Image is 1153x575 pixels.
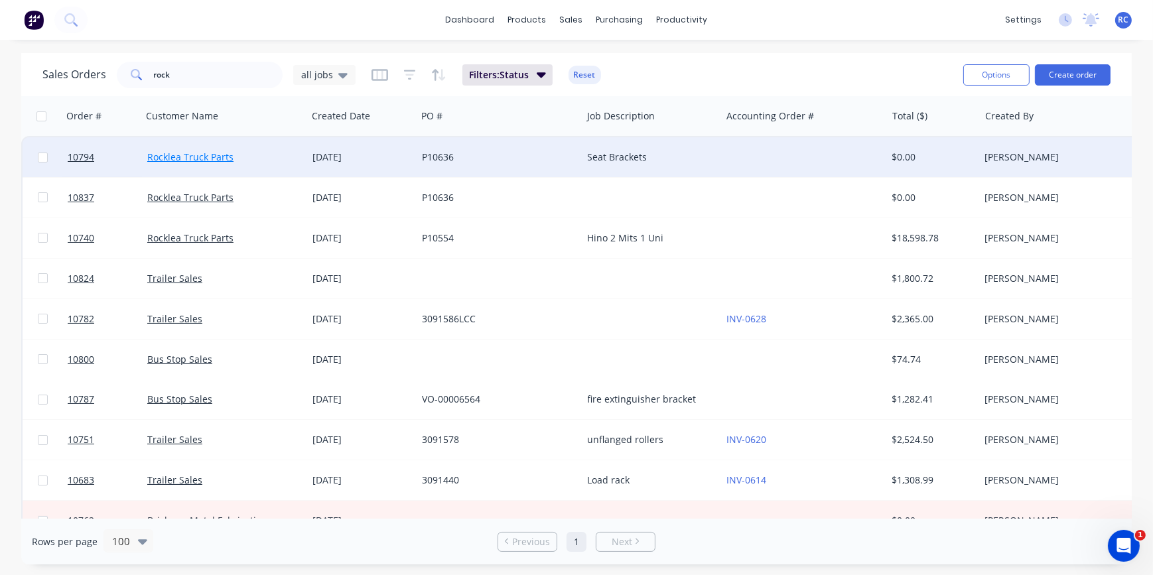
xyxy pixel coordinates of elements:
[422,191,569,204] div: P10636
[147,191,234,204] a: Rocklea Truck Parts
[312,109,370,123] div: Created Date
[312,312,411,326] div: [DATE]
[68,514,94,527] span: 10762
[439,10,502,30] a: dashboard
[147,231,234,244] a: Rocklea Truck Parts
[984,272,1132,285] div: [PERSON_NAME]
[147,312,202,325] a: Trailer Sales
[569,66,601,84] button: Reset
[892,191,971,204] div: $0.00
[588,151,710,164] div: Seat Brackets
[587,109,655,123] div: Job Description
[892,393,971,406] div: $1,282.41
[147,272,202,285] a: Trailer Sales
[1108,530,1140,562] iframe: Intercom live chat
[68,259,147,298] a: 10824
[68,218,147,258] a: 10740
[312,151,411,164] div: [DATE]
[892,353,971,366] div: $74.74
[42,68,106,81] h1: Sales Orders
[726,433,766,446] a: INV-0620
[147,433,202,446] a: Trailer Sales
[68,272,94,285] span: 10824
[984,353,1132,366] div: [PERSON_NAME]
[147,393,212,405] a: Bus Stop Sales
[68,393,94,406] span: 10787
[68,151,94,164] span: 10794
[422,433,569,446] div: 3091578
[1035,64,1111,86] button: Create order
[301,68,333,82] span: all jobs
[726,109,814,123] div: Accounting Order #
[68,353,94,366] span: 10800
[312,272,411,285] div: [DATE]
[68,231,94,245] span: 10740
[147,474,202,486] a: Trailer Sales
[588,231,710,245] div: Hino 2 Mits 1 Uni
[312,231,411,245] div: [DATE]
[68,474,94,487] span: 10683
[147,151,234,163] a: Rocklea Truck Parts
[892,151,971,164] div: $0.00
[984,514,1132,527] div: [PERSON_NAME]
[147,514,267,527] a: Brisbane Metal Fabrication
[68,460,147,500] a: 10683
[984,393,1132,406] div: [PERSON_NAME]
[984,312,1132,326] div: [PERSON_NAME]
[588,433,710,446] div: unflanged rollers
[726,312,766,325] a: INV-0628
[469,68,529,82] span: Filters: Status
[32,535,98,548] span: Rows per page
[68,178,147,218] a: 10837
[984,474,1132,487] div: [PERSON_NAME]
[553,10,590,30] div: sales
[892,312,971,326] div: $2,365.00
[68,137,147,177] a: 10794
[492,532,661,552] ul: Pagination
[68,420,147,460] a: 10751
[1119,14,1129,26] span: RC
[422,312,569,326] div: 3091586LCC
[422,474,569,487] div: 3091440
[892,231,971,245] div: $18,598.78
[588,393,710,406] div: fire extinguisher bracket
[596,535,655,548] a: Next page
[502,10,553,30] div: products
[68,340,147,379] a: 10800
[590,10,650,30] div: purchasing
[1135,530,1146,541] span: 1
[892,514,971,527] div: $0.00
[68,191,94,204] span: 10837
[984,433,1132,446] div: [PERSON_NAME]
[892,272,971,285] div: $1,800.72
[312,514,411,527] div: [DATE]
[984,231,1132,245] div: [PERSON_NAME]
[421,109,442,123] div: PO #
[68,312,94,326] span: 10782
[963,64,1030,86] button: Options
[512,535,550,548] span: Previous
[312,433,411,446] div: [DATE]
[498,535,557,548] a: Previous page
[567,532,586,552] a: Page 1 is your current page
[68,501,147,541] a: 10762
[892,433,971,446] div: $2,524.50
[650,10,714,30] div: productivity
[312,474,411,487] div: [DATE]
[24,10,44,30] img: Factory
[312,353,411,366] div: [DATE]
[68,433,94,446] span: 10751
[422,393,569,406] div: VO-00006564
[612,535,632,548] span: Next
[312,191,411,204] div: [DATE]
[154,62,283,88] input: Search...
[422,231,569,245] div: P10554
[892,474,971,487] div: $1,308.99
[984,191,1132,204] div: [PERSON_NAME]
[726,474,766,486] a: INV-0614
[892,109,927,123] div: Total ($)
[68,299,147,339] a: 10782
[998,10,1048,30] div: settings
[422,151,569,164] div: P10636
[147,353,212,365] a: Bus Stop Sales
